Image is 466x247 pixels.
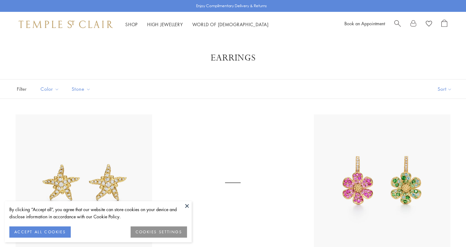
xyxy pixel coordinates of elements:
[25,52,441,64] h1: Earrings
[125,21,138,27] a: ShopShop
[196,3,267,9] p: Enjoy Complimentary Delivery & Returns
[125,21,269,28] nav: Main navigation
[147,21,183,27] a: High JewelleryHigh Jewellery
[69,85,95,93] span: Stone
[9,226,71,238] button: ACCEPT ALL COOKIES
[37,85,64,93] span: Color
[19,21,113,28] img: Temple St. Clair
[192,21,269,27] a: World of [DEMOGRAPHIC_DATA]World of [DEMOGRAPHIC_DATA]
[424,80,466,99] button: Show sort by
[344,20,385,27] a: Book an Appointment
[394,20,401,29] a: Search
[9,206,187,220] div: By clicking “Accept all”, you agree that our website can store cookies on your device and disclos...
[131,226,187,238] button: COOKIES SETTINGS
[67,82,95,96] button: Stone
[441,20,447,29] a: Open Shopping Bag
[426,20,432,29] a: View Wishlist
[36,82,64,96] button: Color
